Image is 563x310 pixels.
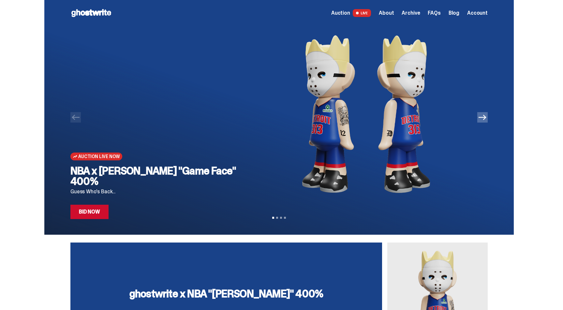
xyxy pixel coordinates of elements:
[78,154,120,159] span: Auction Live Now
[70,205,109,219] a: Bid Now
[331,10,350,16] span: Auction
[402,10,420,16] a: Archive
[129,288,323,299] h3: ghostwrite x NBA "[PERSON_NAME]" 400%
[353,9,371,17] span: LIVE
[477,112,488,123] button: Next
[428,10,440,16] a: FAQs
[449,10,459,16] a: Blog
[280,217,282,219] button: View slide 3
[70,189,244,194] p: Guess Who's Back...
[272,217,274,219] button: View slide 1
[70,112,81,123] button: Previous
[331,9,371,17] a: Auction LIVE
[70,166,244,186] h2: NBA x [PERSON_NAME] "Game Face" 400%
[276,217,278,219] button: View slide 2
[284,217,286,219] button: View slide 4
[379,10,394,16] a: About
[467,10,488,16] a: Account
[255,26,477,202] img: NBA x Eminem "Game Face" 400%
